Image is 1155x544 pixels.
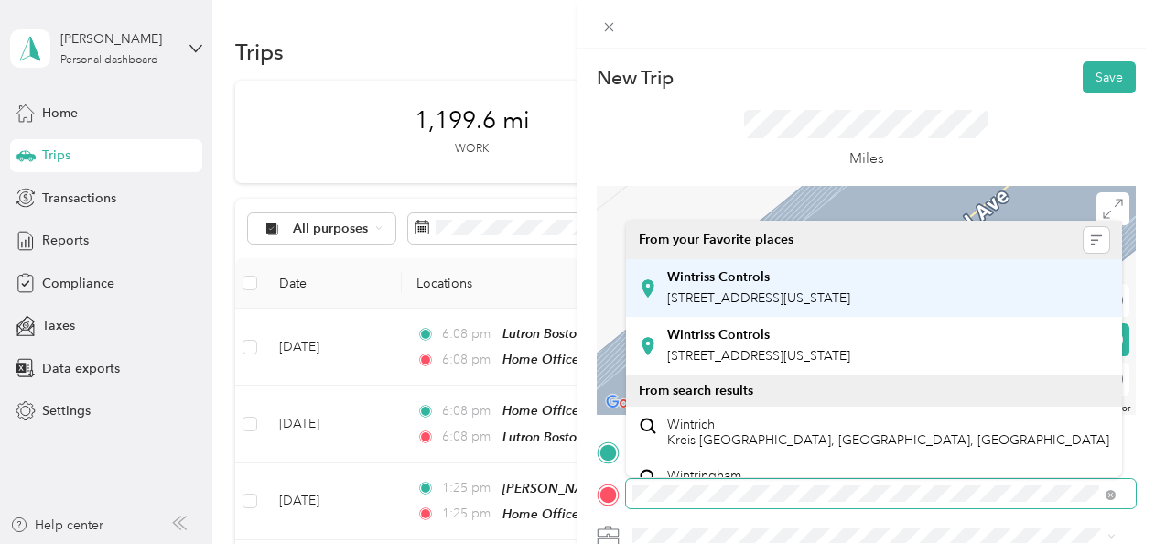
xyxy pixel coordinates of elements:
strong: Wintriss Controls [667,327,770,343]
span: From search results [639,383,753,398]
p: New Trip [597,65,674,91]
span: [STREET_ADDRESS][US_STATE] [667,290,850,306]
span: From your Favorite places [639,232,793,248]
iframe: Everlance-gr Chat Button Frame [1052,441,1155,544]
a: Open this area in Google Maps (opens a new window) [601,391,662,415]
span: Wintrich Kreis [GEOGRAPHIC_DATA], [GEOGRAPHIC_DATA], [GEOGRAPHIC_DATA] [667,417,1109,449]
p: Miles [849,147,884,170]
span: Wintringham [GEOGRAPHIC_DATA], [GEOGRAPHIC_DATA], [GEOGRAPHIC_DATA] [667,468,1077,500]
span: [STREET_ADDRESS][US_STATE] [667,348,850,364]
img: Google [601,391,662,415]
strong: Wintriss Controls [667,269,770,286]
button: Save [1083,61,1136,93]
